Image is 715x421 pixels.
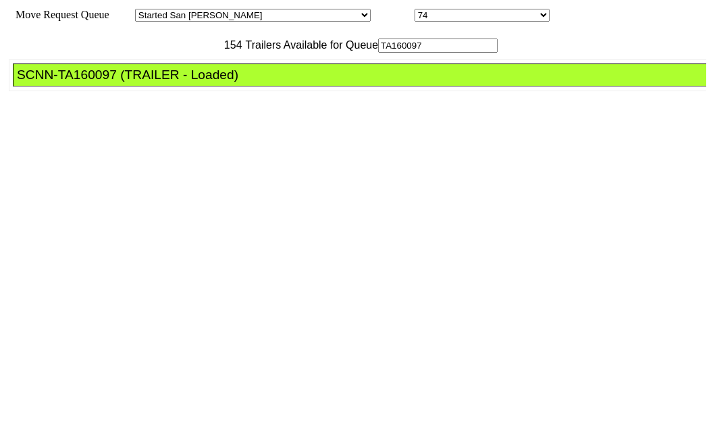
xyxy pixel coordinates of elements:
[9,9,109,20] span: Move Request Queue
[242,39,379,51] span: Trailers Available for Queue
[111,9,132,20] span: Area
[217,39,242,51] span: 154
[17,68,714,82] div: SCNN-TA160097 (TRAILER - Loaded)
[378,39,498,53] input: Filter Available Trailers
[373,9,412,20] span: Location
